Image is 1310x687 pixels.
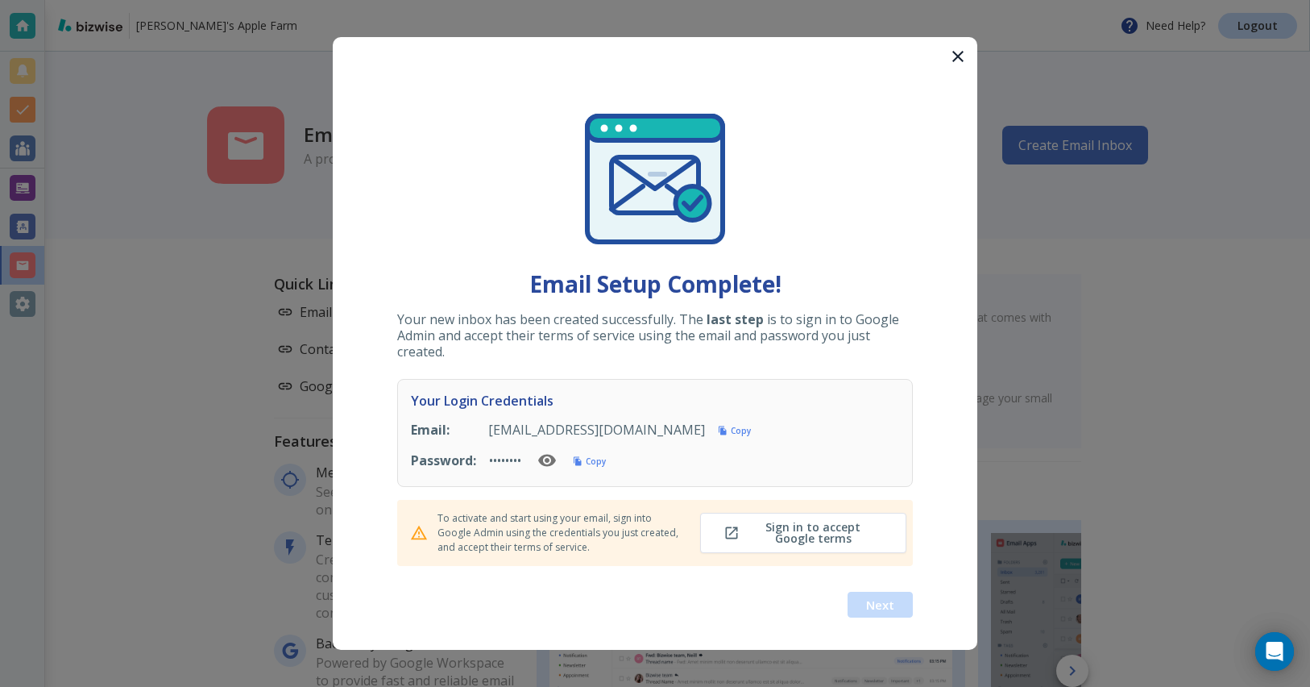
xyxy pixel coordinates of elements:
[707,310,764,328] strong: last step
[586,456,606,467] h6: Copy
[731,425,751,436] h6: Copy
[488,422,705,438] p: [EMAIL_ADDRESS][DOMAIN_NAME]
[411,393,899,409] h6: Your Login Credentials
[397,311,913,360] p: Your new inbox has been created successfully. The is to sign in to Google Admin and accept their ...
[578,102,732,256] img: Success
[489,452,521,468] p: ••••••••
[718,425,751,436] button: Copy
[411,452,476,469] strong: Password:
[437,511,687,555] p: To activate and start using your email, sign into Google Admin using the credentials you just cre...
[573,456,606,467] button: Copy
[700,513,906,553] button: Sign in to accept Google terms
[529,269,781,299] strong: Email Setup Complete!
[727,522,880,544] span: Sign in to accept Google terms
[411,421,450,439] strong: Email:
[1255,632,1294,671] div: Open Intercom Messenger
